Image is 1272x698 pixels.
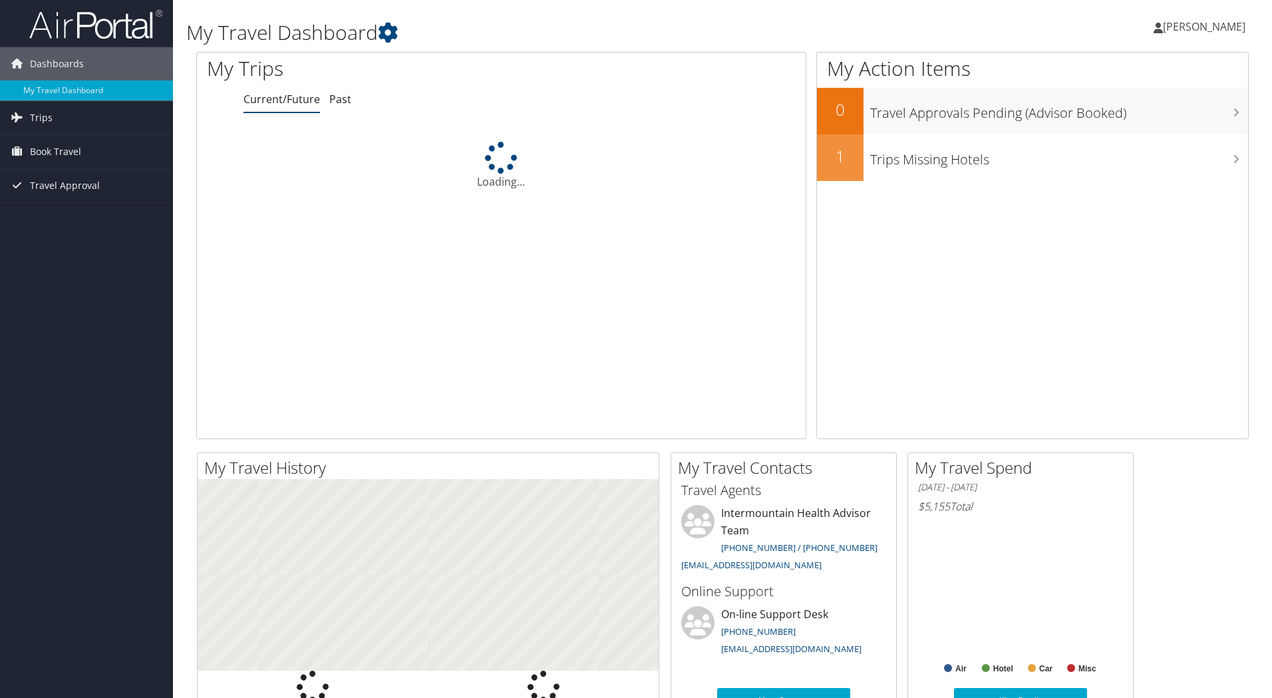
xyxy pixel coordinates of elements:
[817,98,864,121] h2: 0
[30,169,100,202] span: Travel Approval
[1154,7,1259,47] a: [PERSON_NAME]
[721,643,862,655] a: [EMAIL_ADDRESS][DOMAIN_NAME]
[915,456,1133,479] h2: My Travel Spend
[1078,664,1096,673] text: Misc
[243,92,320,106] a: Current/Future
[197,142,806,190] div: Loading...
[30,47,84,81] span: Dashboards
[817,134,1248,181] a: 1Trips Missing Hotels
[993,664,1013,673] text: Hotel
[675,505,893,576] li: Intermountain Health Advisor Team
[30,135,81,168] span: Book Travel
[955,664,967,673] text: Air
[918,499,1123,514] h6: Total
[675,606,893,661] li: On-line Support Desk
[721,542,877,554] a: [PHONE_NUMBER] / [PHONE_NUMBER]
[721,625,796,637] a: [PHONE_NUMBER]
[870,97,1248,122] h3: Travel Approvals Pending (Advisor Booked)
[1039,664,1052,673] text: Car
[186,19,901,47] h1: My Travel Dashboard
[29,9,162,40] img: airportal-logo.png
[681,481,886,500] h3: Travel Agents
[817,55,1248,83] h1: My Action Items
[204,456,659,479] h2: My Travel History
[870,144,1248,169] h3: Trips Missing Hotels
[1163,19,1245,34] span: [PERSON_NAME]
[678,456,896,479] h2: My Travel Contacts
[817,145,864,168] h2: 1
[918,481,1123,494] h6: [DATE] - [DATE]
[681,559,822,571] a: [EMAIL_ADDRESS][DOMAIN_NAME]
[207,55,542,83] h1: My Trips
[918,499,950,514] span: $5,155
[817,88,1248,134] a: 0Travel Approvals Pending (Advisor Booked)
[329,92,351,106] a: Past
[681,582,886,601] h3: Online Support
[30,101,53,134] span: Trips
